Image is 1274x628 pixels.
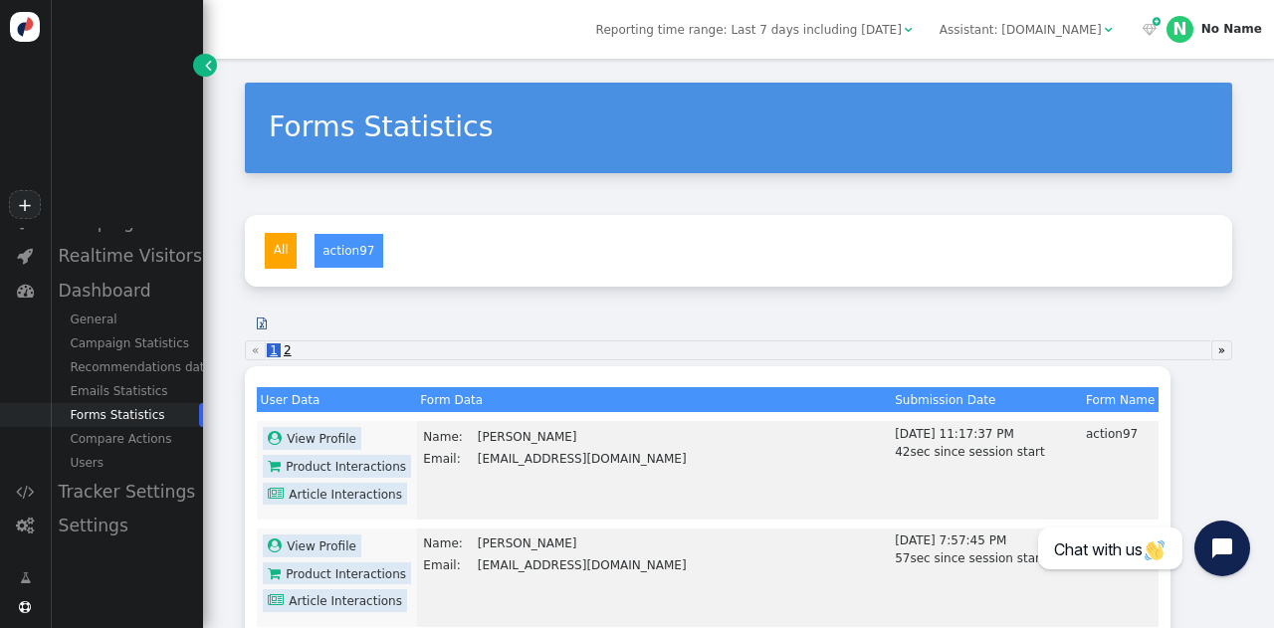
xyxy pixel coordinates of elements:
[895,549,1079,567] div: 57sec since session start
[422,555,474,575] td: Email:
[477,449,688,469] td: [EMAIL_ADDRESS][DOMAIN_NAME]
[263,589,407,612] a: Article Interactions
[1082,387,1159,412] th: Form Name
[1211,340,1232,360] a: »
[895,443,1079,461] div: 42sec since session start
[9,190,40,219] a: +
[50,379,203,403] div: Emails Statistics
[50,427,203,451] div: Compare Actions
[268,431,287,445] span: 
[477,555,688,575] td: [EMAIL_ADDRESS][DOMAIN_NAME]
[895,425,1079,443] div: [DATE] 11:17:37 PM
[268,566,286,580] span: 
[940,21,1102,39] div: Assistant: [DOMAIN_NAME]
[892,387,1083,412] th: Submission Date
[17,247,33,264] span: 
[1167,16,1193,43] div: N
[257,317,267,329] span: 
[193,54,217,77] a: 
[477,427,688,447] td: [PERSON_NAME]
[422,533,474,553] td: Name:
[257,387,417,412] th: User Data
[263,562,411,585] a: Product Interactions
[50,355,203,379] div: Recommendations data
[50,239,203,273] div: Realtime Visitors
[245,340,266,360] a: «
[1105,24,1113,36] span: 
[422,427,474,447] td: Name:
[1140,21,1161,39] a:  
[1082,421,1159,520] td: action97
[50,509,203,542] div: Settings
[422,449,474,469] td: Email:
[17,282,34,299] span: 
[16,517,34,533] span: 
[263,455,411,478] a: Product Interactions
[265,233,297,270] li: All
[263,483,407,506] a: Article Interactions
[50,475,203,509] div: Tracker Settings
[205,57,211,75] span: 
[268,538,287,552] span: 
[596,23,902,37] span: Reporting time range: Last 7 days including [DATE]
[50,308,203,331] div: General
[1143,24,1157,36] span: 
[268,459,286,473] span: 
[268,487,289,501] span: 
[314,233,384,270] li: action97
[1153,15,1161,29] span: 
[281,343,295,357] span: 2
[269,106,1208,149] div: Forms Statistics
[417,387,892,412] th: Form Data
[268,593,289,607] span: 
[895,531,1079,549] div: [DATE] 7:57:45 PM
[8,562,43,593] a: 
[1082,528,1159,627] td: action97
[263,534,361,557] a: View Profile
[263,427,361,450] a: View Profile
[50,274,203,308] div: Dashboard
[477,533,688,553] td: [PERSON_NAME]
[16,483,34,500] span: 
[50,403,203,427] div: Forms Statistics
[1201,22,1262,36] div: No Name
[267,343,281,357] span: 1
[245,309,279,339] a: 
[20,569,31,587] span: 
[10,12,40,42] img: logo-icon.svg
[50,451,203,475] div: Users
[50,331,203,355] div: Campaign Statistics
[905,24,913,36] span: 
[19,601,31,613] span: 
